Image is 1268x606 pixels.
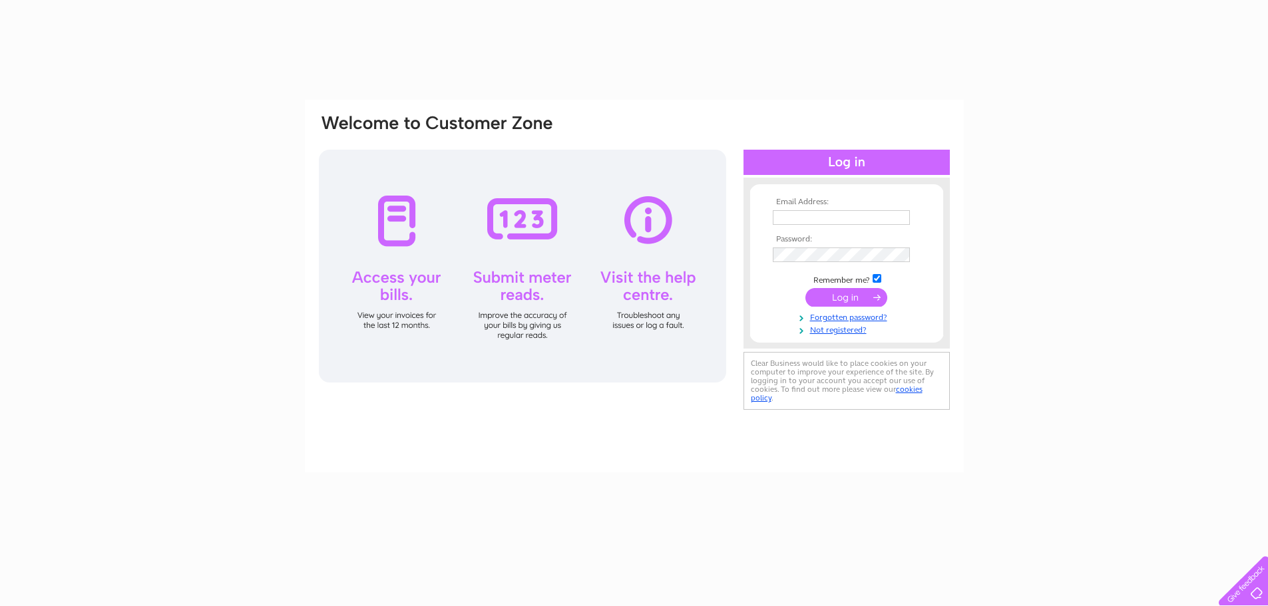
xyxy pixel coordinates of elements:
input: Submit [805,288,887,307]
th: Email Address: [769,198,924,207]
th: Password: [769,235,924,244]
td: Remember me? [769,272,924,285]
a: cookies policy [751,384,923,402]
a: Forgotten password? [773,310,924,323]
a: Not registered? [773,323,924,335]
div: Clear Business would like to place cookies on your computer to improve your experience of the sit... [743,352,950,410]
